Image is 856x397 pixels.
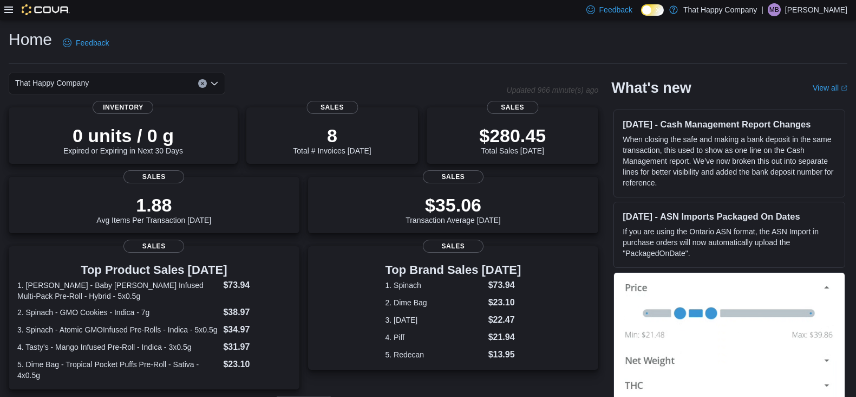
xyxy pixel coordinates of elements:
[423,240,483,253] span: Sales
[210,79,219,88] button: Open list of options
[623,211,836,222] h3: [DATE] - ASN Imports Packaged On Dates
[623,226,836,259] p: If you are using the Ontario ASN format, the ASN Import in purchase orders will now automatically...
[385,280,484,291] dt: 1. Spinach
[385,332,484,343] dt: 4. Piff
[15,76,89,89] span: That Happy Company
[623,119,836,130] h3: [DATE] - Cash Management Report Changes
[76,37,109,48] span: Feedback
[769,3,779,16] span: MB
[488,331,521,344] dd: $21.94
[841,85,847,92] svg: External link
[488,279,521,292] dd: $73.94
[17,359,219,381] dt: 5. Dime Bag - Tropical Pocket Puffs Pre-Roll - Sativa - 4x0.5g
[488,348,521,361] dd: $13.95
[96,194,211,225] div: Avg Items Per Transaction [DATE]
[9,29,52,50] h1: Home
[385,349,484,360] dt: 5. Redecan
[385,315,484,325] dt: 3. [DATE]
[623,134,836,188] p: When closing the safe and making a bank deposit in the same transaction, this used to show as one...
[63,125,183,155] div: Expired or Expiring in Next 30 Days
[488,296,521,309] dd: $23.10
[93,101,153,114] span: Inventory
[683,3,757,16] p: That Happy Company
[223,279,290,292] dd: $73.94
[507,86,599,94] p: Updated 966 minute(s) ago
[223,323,290,336] dd: $34.97
[306,101,358,114] span: Sales
[223,341,290,354] dd: $31.97
[423,170,483,183] span: Sales
[599,4,632,15] span: Feedback
[293,125,371,155] div: Total # Invoices [DATE]
[487,101,538,114] span: Sales
[123,240,184,253] span: Sales
[761,3,763,16] p: |
[63,125,183,146] p: 0 units / 0 g
[385,297,484,308] dt: 2. Dime Bag
[17,307,219,318] dt: 2. Spinach - GMO Cookies - Indica - 7g
[17,264,291,277] h3: Top Product Sales [DATE]
[385,264,521,277] h3: Top Brand Sales [DATE]
[479,125,546,146] p: $280.45
[406,194,501,216] p: $35.06
[406,194,501,225] div: Transaction Average [DATE]
[58,32,113,54] a: Feedback
[17,342,219,353] dt: 4. Tasty's - Mango Infused Pre-Roll - Indica - 3x0.5g
[17,280,219,302] dt: 1. [PERSON_NAME] - Baby [PERSON_NAME] Infused Multi-Pack Pre-Roll - Hybrid - 5x0.5g
[488,313,521,326] dd: $22.47
[293,125,371,146] p: 8
[17,324,219,335] dt: 3. Spinach - Atomic GMOInfused Pre-Rolls - Indica - 5x0.5g
[611,79,691,97] h2: What's new
[785,3,847,16] p: [PERSON_NAME]
[223,358,290,371] dd: $23.10
[641,4,664,16] input: Dark Mode
[198,79,207,88] button: Clear input
[813,84,847,92] a: View allExternal link
[22,4,70,15] img: Cova
[479,125,546,155] div: Total Sales [DATE]
[223,306,290,319] dd: $38.97
[96,194,211,216] p: 1.88
[123,170,184,183] span: Sales
[768,3,781,16] div: Mark Borromeo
